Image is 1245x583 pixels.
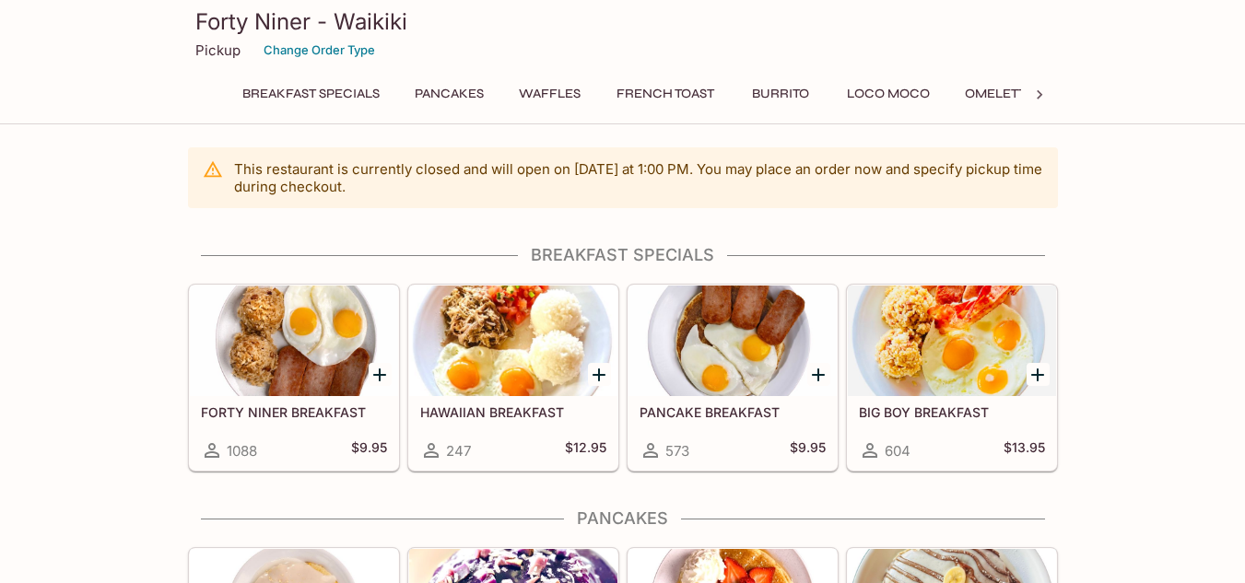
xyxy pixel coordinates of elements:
a: FORTY NINER BREAKFAST1088$9.95 [189,285,399,471]
button: Pancakes [405,81,494,107]
p: This restaurant is currently closed and will open on [DATE] at 1:00 PM . You may place an order n... [234,160,1043,195]
span: 604 [885,442,910,460]
span: 247 [446,442,471,460]
h5: PANCAKE BREAKFAST [640,404,826,420]
button: Loco Moco [837,81,940,107]
p: Pickup [195,41,241,59]
div: PANCAKE BREAKFAST [628,286,837,396]
div: HAWAIIAN BREAKFAST [409,286,617,396]
button: Add HAWAIIAN BREAKFAST [588,363,611,386]
button: Breakfast Specials [232,81,390,107]
h3: Forty Niner - Waikiki [195,7,1051,36]
div: FORTY NINER BREAKFAST [190,286,398,396]
h5: HAWAIIAN BREAKFAST [420,404,606,420]
h4: Pancakes [188,508,1058,529]
h5: $12.95 [565,439,606,461]
h5: $9.95 [351,439,387,461]
button: Add BIG BOY BREAKFAST [1027,363,1050,386]
button: Omelettes [955,81,1051,107]
h5: FORTY NINER BREAKFAST [201,404,387,420]
a: HAWAIIAN BREAKFAST247$12.95 [408,285,618,471]
h5: $13.95 [1004,439,1045,461]
button: Change Order Type [255,36,383,64]
button: Add FORTY NINER BREAKFAST [369,363,392,386]
div: BIG BOY BREAKFAST [848,286,1056,396]
h5: $9.95 [790,439,826,461]
h5: BIG BOY BREAKFAST [859,404,1045,420]
a: PANCAKE BREAKFAST573$9.95 [628,285,838,471]
h4: Breakfast Specials [188,245,1058,265]
button: Burrito [739,81,822,107]
button: Add PANCAKE BREAKFAST [807,363,830,386]
span: 1088 [227,442,257,460]
button: French Toast [606,81,724,107]
a: BIG BOY BREAKFAST604$13.95 [847,285,1057,471]
span: 573 [665,442,689,460]
button: Waffles [509,81,592,107]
